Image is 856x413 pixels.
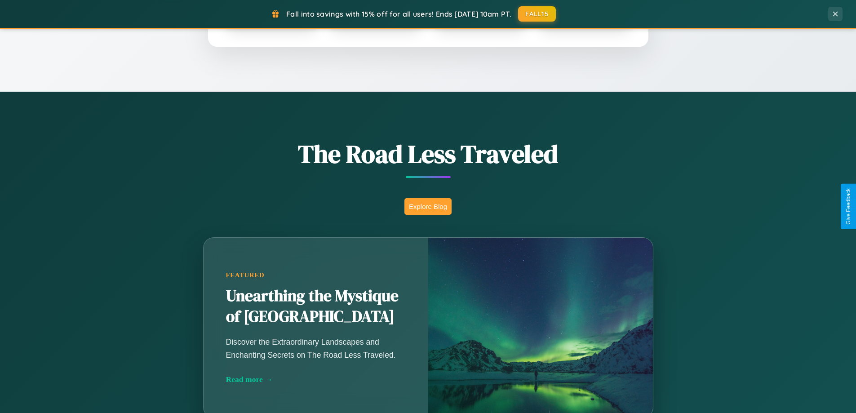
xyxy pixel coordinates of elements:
button: Explore Blog [404,198,452,215]
button: FALL15 [518,6,556,22]
div: Give Feedback [845,188,852,225]
h1: The Road Less Traveled [159,137,698,171]
h2: Unearthing the Mystique of [GEOGRAPHIC_DATA] [226,286,406,327]
span: Fall into savings with 15% off for all users! Ends [DATE] 10am PT. [286,9,511,18]
div: Featured [226,271,406,279]
div: Read more → [226,375,406,384]
p: Discover the Extraordinary Landscapes and Enchanting Secrets on The Road Less Traveled. [226,336,406,361]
